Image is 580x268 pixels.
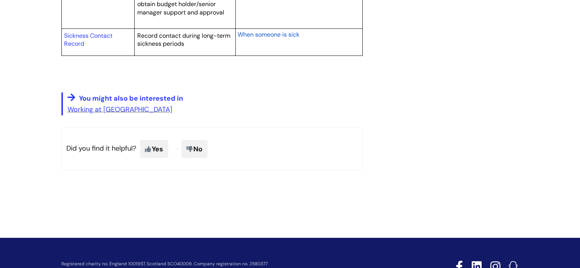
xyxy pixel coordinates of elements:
span: Yes [140,140,168,158]
a: When someone is sick [237,30,299,39]
span: When someone is sick [237,30,299,39]
p: Registered charity no. England 1001957, Scotland SCO40009. Company registration no. 2580377 [61,262,402,266]
p: Did you find it helpful? [61,128,363,170]
span: You might also be interested in [79,94,183,103]
span: No [182,140,207,158]
a: Working at [GEOGRAPHIC_DATA] [67,105,172,114]
span: Record contact during long-term sickness periods [137,32,230,48]
a: Sickness Contact Record [64,32,112,48]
